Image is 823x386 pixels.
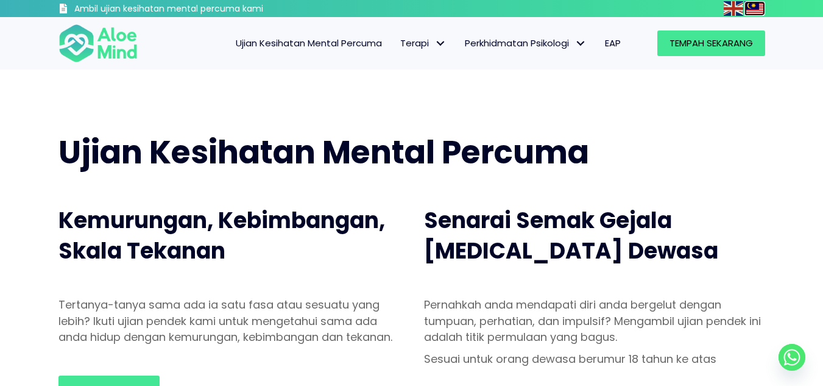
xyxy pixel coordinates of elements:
a: Ujian Kesihatan Mental Percuma [227,30,391,56]
img: Logo minda gaharu [58,23,138,63]
a: Perkhidmatan PsikologiPerkhidmatan Psikologi: submenu [456,30,596,56]
a: English [724,1,744,15]
a: Tempah Sekarang [657,30,765,56]
font: Terapi [400,37,429,49]
a: Whatsapp [779,344,805,371]
img: ms [744,1,764,16]
font: EAP [605,37,621,49]
font: Perkhidmatan Psikologi [465,37,569,49]
font: Kemurungan, Kebimbangan, Skala Tekanan [58,205,385,266]
a: Ambil ujian kesihatan mental percuma kami [58,3,280,17]
a: EAP [596,30,630,56]
nav: Menu [154,30,630,56]
font: Sesuai untuk orang dewasa berumur 18 tahun ke atas [424,351,716,366]
font: Tempah Sekarang [669,37,753,49]
font: Pernahkah anda mendapati diri anda bergelut dengan tumpuan, perhatian, dan impulsif? Mengambil uj... [424,297,761,344]
a: TerapiTerapi: submenu [391,30,456,56]
font: Tertanya-tanya sama ada ia satu fasa atau sesuatu yang lebih? Ikuti ujian pendek kami untuk menge... [58,297,392,344]
span: Terapi: submenu [432,35,450,52]
font: Ujian Kesihatan Mental Percuma [58,130,589,174]
a: Malay [744,1,765,15]
font: Senarai Semak Gejala [MEDICAL_DATA] Dewasa [424,205,718,266]
font: Ambil ujian kesihatan mental percuma kami [74,2,263,15]
span: Perkhidmatan Psikologi: submenu [572,35,590,52]
img: en [724,1,743,16]
font: Ujian Kesihatan Mental Percuma [236,37,382,49]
